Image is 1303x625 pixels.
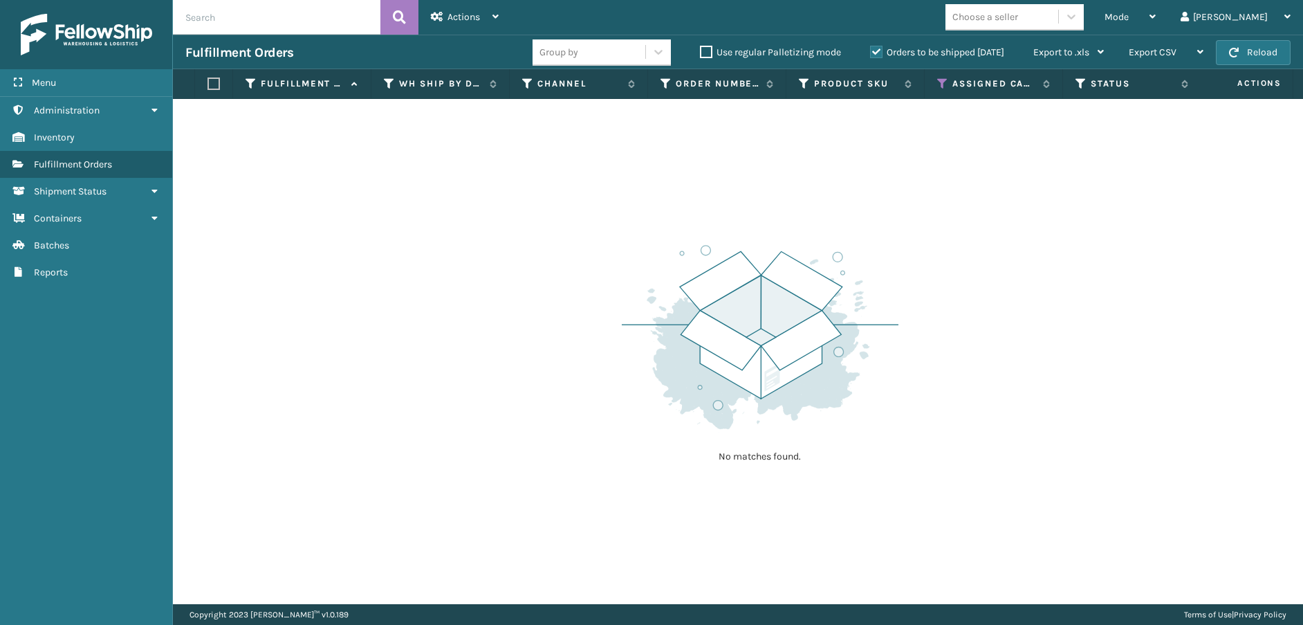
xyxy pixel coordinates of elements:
[34,132,75,143] span: Inventory
[1129,46,1176,58] span: Export CSV
[1194,72,1290,95] span: Actions
[34,105,100,116] span: Administration
[32,77,56,89] span: Menu
[261,78,344,90] label: Fulfillment Order Id
[1216,40,1291,65] button: Reload
[870,46,1004,58] label: Orders to be shipped [DATE]
[1184,610,1232,619] a: Terms of Use
[34,185,107,197] span: Shipment Status
[399,78,483,90] label: WH Ship By Date
[34,212,82,224] span: Containers
[21,14,152,55] img: logo
[1105,11,1129,23] span: Mode
[1184,604,1286,625] div: |
[1234,610,1286,619] a: Privacy Policy
[700,46,841,58] label: Use regular Palletizing mode
[539,45,578,60] div: Group by
[952,78,1036,90] label: Assigned Carrier Service
[34,239,69,251] span: Batches
[185,44,293,61] h3: Fulfillment Orders
[34,266,68,278] span: Reports
[952,10,1018,24] div: Choose a seller
[676,78,759,90] label: Order Number
[34,158,112,170] span: Fulfillment Orders
[447,11,480,23] span: Actions
[190,604,349,625] p: Copyright 2023 [PERSON_NAME]™ v 1.0.189
[537,78,621,90] label: Channel
[814,78,898,90] label: Product SKU
[1091,78,1174,90] label: Status
[1033,46,1089,58] span: Export to .xls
